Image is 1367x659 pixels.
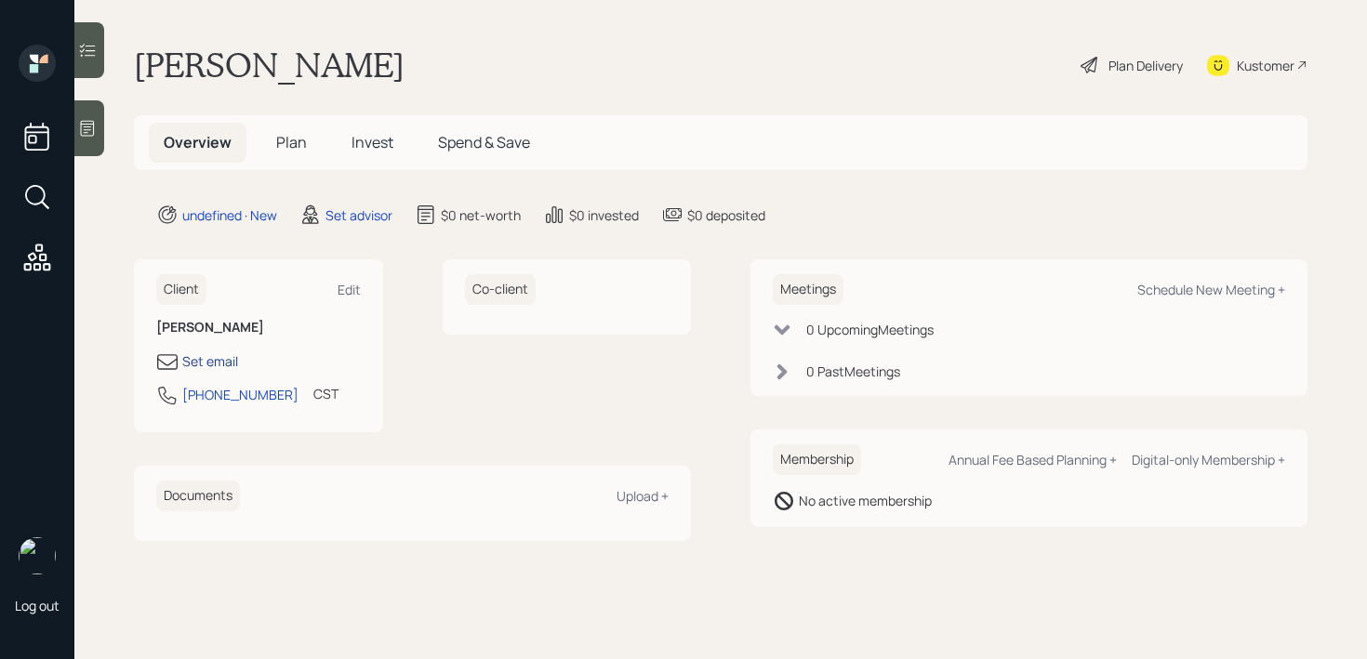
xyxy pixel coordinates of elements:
img: retirable_logo.png [19,537,56,574]
span: Invest [352,132,393,152]
div: Kustomer [1237,56,1294,75]
div: $0 deposited [687,205,765,225]
div: [PHONE_NUMBER] [182,385,299,404]
div: CST [313,384,338,403]
div: Schedule New Meeting + [1137,281,1285,298]
div: Annual Fee Based Planning + [949,451,1117,468]
div: Log out [15,597,60,614]
h6: [PERSON_NAME] [156,320,361,336]
div: $0 invested [569,205,639,225]
div: No active membership [799,491,932,510]
div: $0 net-worth [441,205,521,225]
span: Plan [276,132,307,152]
h6: Client [156,274,206,305]
div: Digital-only Membership + [1132,451,1285,468]
div: Upload + [617,487,669,505]
h6: Co-client [465,274,536,305]
div: Set email [182,351,238,371]
h6: Documents [156,481,240,511]
div: undefined · New [182,205,277,225]
span: Overview [164,132,232,152]
div: Plan Delivery [1108,56,1183,75]
span: Spend & Save [438,132,530,152]
div: Edit [338,281,361,298]
div: Set advisor [325,205,392,225]
div: 0 Upcoming Meeting s [806,320,934,339]
h6: Membership [773,444,861,475]
h6: Meetings [773,274,843,305]
h1: [PERSON_NAME] [134,45,405,86]
div: 0 Past Meeting s [806,362,900,381]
